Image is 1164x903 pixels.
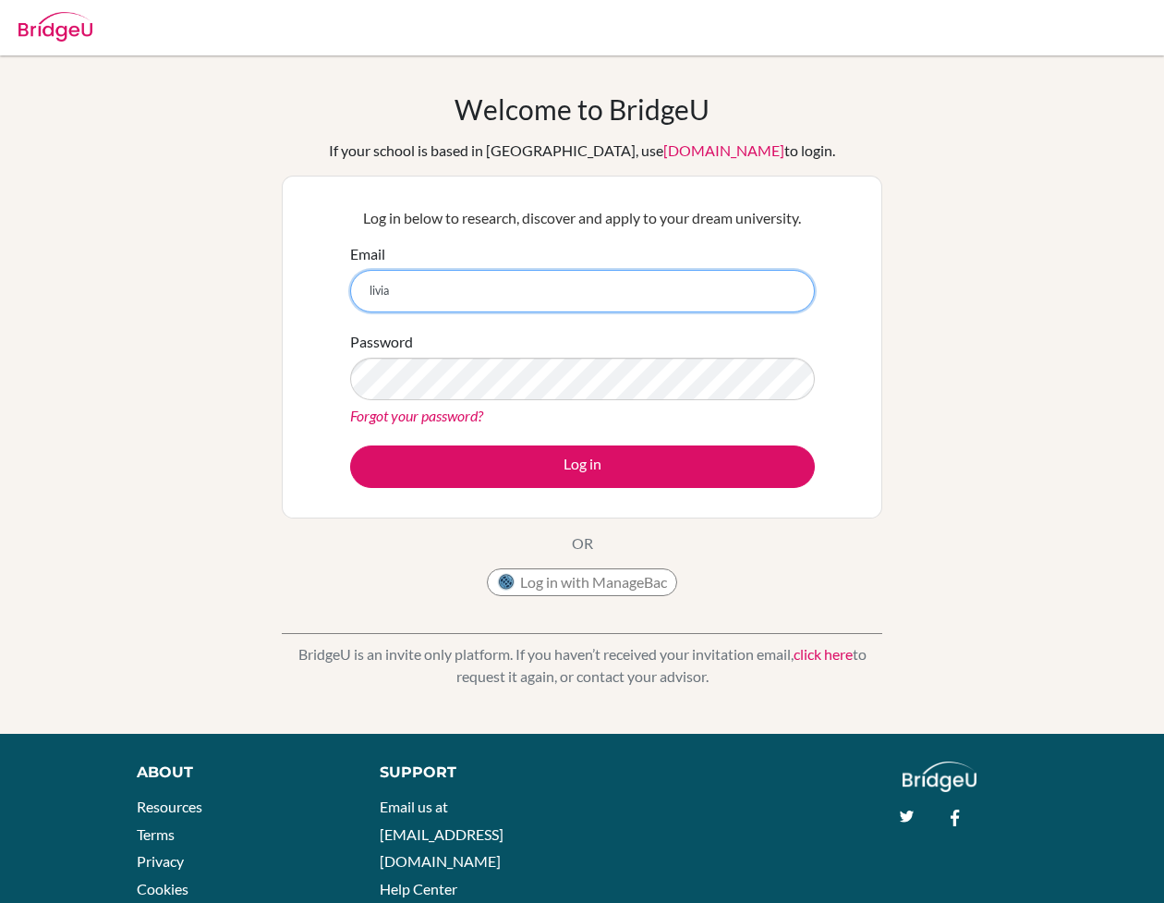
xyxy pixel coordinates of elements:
div: If your school is based in [GEOGRAPHIC_DATA], use to login. [329,140,835,162]
a: Cookies [137,880,188,897]
label: Password [350,331,413,353]
a: [DOMAIN_NAME] [663,141,784,159]
div: Support [380,762,564,784]
button: Log in with ManageBac [487,568,677,596]
p: BridgeU is an invite only platform. If you haven’t received your invitation email, to request it ... [282,643,882,688]
h1: Welcome to BridgeU [455,92,709,126]
a: Forgot your password? [350,407,483,424]
label: Email [350,243,385,265]
a: Terms [137,825,175,843]
p: OR [572,532,593,555]
img: logo_white@2x-f4f0deed5e89b7ecb1c2cc34c3e3d731f90f0f143d5ea2071677605dd97b5244.png [903,762,977,792]
img: Bridge-U [18,12,92,42]
a: Resources [137,798,202,815]
a: Privacy [137,852,184,870]
p: Log in below to research, discover and apply to your dream university. [350,207,815,229]
a: Email us at [EMAIL_ADDRESS][DOMAIN_NAME] [380,798,503,870]
a: Help Center [380,880,457,897]
div: About [137,762,339,784]
button: Log in [350,445,815,488]
a: click here [794,645,853,663]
